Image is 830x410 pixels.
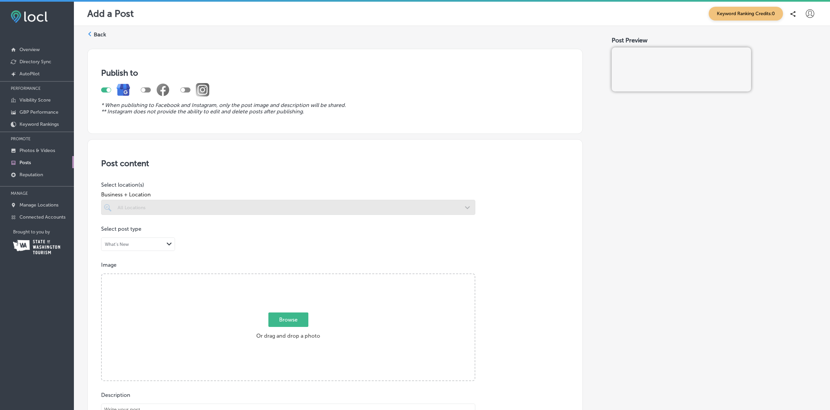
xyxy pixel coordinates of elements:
[19,214,65,220] p: Connected Accounts
[101,68,569,78] h3: Publish to
[268,312,308,327] span: Browse
[101,102,346,108] i: * When publishing to Facebook and Instagram, only the post image and description will be shared.
[101,158,569,168] h3: Post content
[105,242,129,247] div: What's New
[19,97,51,103] p: Visibility Score
[101,226,569,232] p: Select post type
[19,71,40,77] p: AutoPilot
[19,121,59,127] p: Keyword Rankings
[19,160,31,165] p: Posts
[19,148,55,153] p: Photos & Videos
[19,202,58,208] p: Manage Locations
[19,47,40,52] p: Overview
[709,7,783,21] span: Keyword Ranking Credits: 0
[19,59,51,65] p: Directory Sync
[87,8,134,19] p: Add a Post
[13,229,74,234] p: Brought to you by
[11,10,48,23] img: fda3e92497d09a02dc62c9cd864e3231.png
[101,108,304,115] i: ** Instagram does not provide the ability to edit and delete posts after publishing.
[612,37,817,44] div: Post Preview
[101,392,130,398] label: Description
[13,240,60,254] img: Washington Tourism
[19,172,43,178] p: Reputation
[101,191,475,198] span: Business + Location
[94,31,106,38] label: Back
[101,182,475,188] p: Select location(s)
[19,109,58,115] p: GBP Performance
[254,313,323,343] label: Or drag and drop a photo
[101,262,569,268] p: Image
